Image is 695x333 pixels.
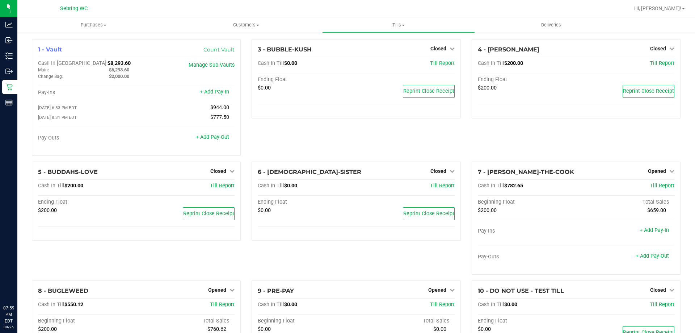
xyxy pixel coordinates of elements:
a: Manage Sub-Vaults [189,62,235,68]
a: Customers [170,17,322,33]
a: Till Report [650,183,674,189]
div: Pay-Outs [38,135,136,141]
span: Reprint Close Receipt [403,88,454,94]
span: 8 - BUGLEWEED [38,287,88,294]
div: Beginning Float [258,318,356,324]
span: Opened [648,168,666,174]
span: [DATE] 8:31 PM EDT [38,115,77,120]
span: $0.00 [504,301,517,308]
span: $0.00 [478,326,491,332]
span: $0.00 [284,301,297,308]
a: + Add Pay-In [640,227,669,233]
span: Cash In Till [478,301,504,308]
span: Cash In Till [38,301,64,308]
div: Pay-Outs [478,254,576,260]
span: $200.00 [38,207,57,213]
div: Total Sales [356,318,455,324]
button: Reprint Close Receipt [623,85,674,98]
iframe: Resource center [7,275,29,297]
inline-svg: Reports [5,99,13,106]
span: 6 - [DEMOGRAPHIC_DATA]-SISTER [258,168,361,175]
span: Deliveries [531,22,571,28]
span: 5 - BUDDAHS-LOVE [38,168,98,175]
span: 7 - [PERSON_NAME]-THE-COOK [478,168,574,175]
span: $200.00 [478,207,497,213]
a: + Add Pay-Out [196,134,229,140]
a: Till Report [210,301,235,308]
span: Change Bag: [38,74,63,79]
a: Till Report [210,183,235,189]
span: Cash In Till [38,183,64,189]
inline-svg: Analytics [5,21,13,28]
span: Sebring WC [60,5,88,12]
span: [DATE] 6:53 PM EDT [38,105,77,110]
span: Closed [430,168,446,174]
span: 3 - BUBBLE-KUSH [258,46,312,53]
button: Reprint Close Receipt [183,207,235,220]
span: Opened [428,287,446,293]
a: Tills [322,17,475,33]
span: $0.00 [258,85,271,91]
span: Hi, [PERSON_NAME]! [634,5,681,11]
div: Beginning Float [38,318,136,324]
span: $659.00 [647,207,666,213]
div: Total Sales [136,318,235,324]
p: 07:59 PM EDT [3,305,14,324]
inline-svg: Outbound [5,68,13,75]
a: Till Report [430,60,455,66]
a: + Add Pay-Out [636,253,669,259]
span: Reprint Close Receipt [623,88,674,94]
span: $550.12 [64,301,83,308]
span: $8,293.60 [108,60,131,66]
a: Purchases [17,17,170,33]
span: Cash In Till [258,60,284,66]
a: Deliveries [475,17,627,33]
span: $0.00 [284,183,297,189]
span: Cash In [GEOGRAPHIC_DATA]: [38,60,108,66]
a: + Add Pay-In [200,89,229,95]
span: Till Report [650,60,674,66]
span: Closed [430,46,446,51]
div: Beginning Float [478,199,576,205]
span: Cash In Till [258,301,284,308]
span: Opened [208,287,226,293]
div: Pay-Ins [38,90,136,96]
span: $6,293.60 [109,67,129,72]
span: Main: [38,67,49,72]
span: $944.00 [210,104,229,111]
span: 10 - DO NOT USE - TEST TILL [478,287,564,294]
span: $0.00 [258,326,271,332]
span: Purchases [17,22,170,28]
span: Cash In Till [478,60,504,66]
p: 08/26 [3,324,14,330]
div: Ending Float [478,76,576,83]
span: $0.00 [284,60,297,66]
span: Cash In Till [478,183,504,189]
div: Ending Float [258,76,356,83]
button: Reprint Close Receipt [403,207,455,220]
div: Ending Float [478,318,576,324]
div: Ending Float [258,199,356,205]
span: $0.00 [258,207,271,213]
span: $200.00 [64,183,83,189]
div: Ending Float [38,199,136,205]
a: Till Report [430,301,455,308]
span: Tills [323,22,474,28]
span: $777.50 [210,114,229,120]
span: 1 - Vault [38,46,62,53]
span: Customers [170,22,322,28]
span: $0.00 [433,326,446,332]
span: $782.65 [504,183,523,189]
div: Total Sales [576,199,674,205]
a: Till Report [430,183,455,189]
a: Till Report [650,301,674,308]
button: Reprint Close Receipt [403,85,455,98]
span: Closed [650,46,666,51]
